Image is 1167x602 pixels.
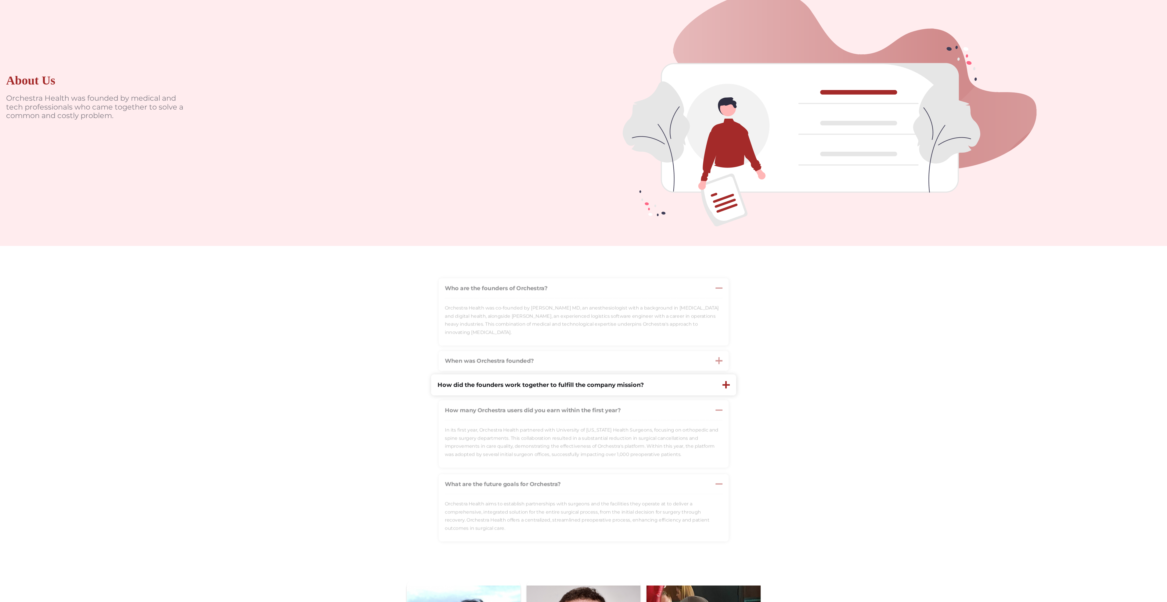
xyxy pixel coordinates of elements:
[445,426,722,458] p: In its first year, Orchestra Health partnered with University of [US_STATE] Health Surgeons, focu...
[445,500,722,532] p: Orchestra Health aims to establish partnerships with surgeons and the facilities they operate at ...
[445,285,547,292] strong: Who are the founders of Orchestra?
[445,406,621,413] strong: How many Orchestra users did you earn within the first year?
[6,94,189,120] p: Orchestra Health was founded by medical and tech professionals who came together to solve a commo...
[445,480,560,487] strong: What are the future goals for Orchestra?
[445,304,722,336] p: Orchestra Health was co-founded by [PERSON_NAME] MD, an anesthesiologist with a background in [ME...
[438,381,644,388] strong: How did the founders work together to fulfill the company mission?
[445,357,534,364] strong: When was Orchestra founded?
[6,73,55,88] div: About Us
